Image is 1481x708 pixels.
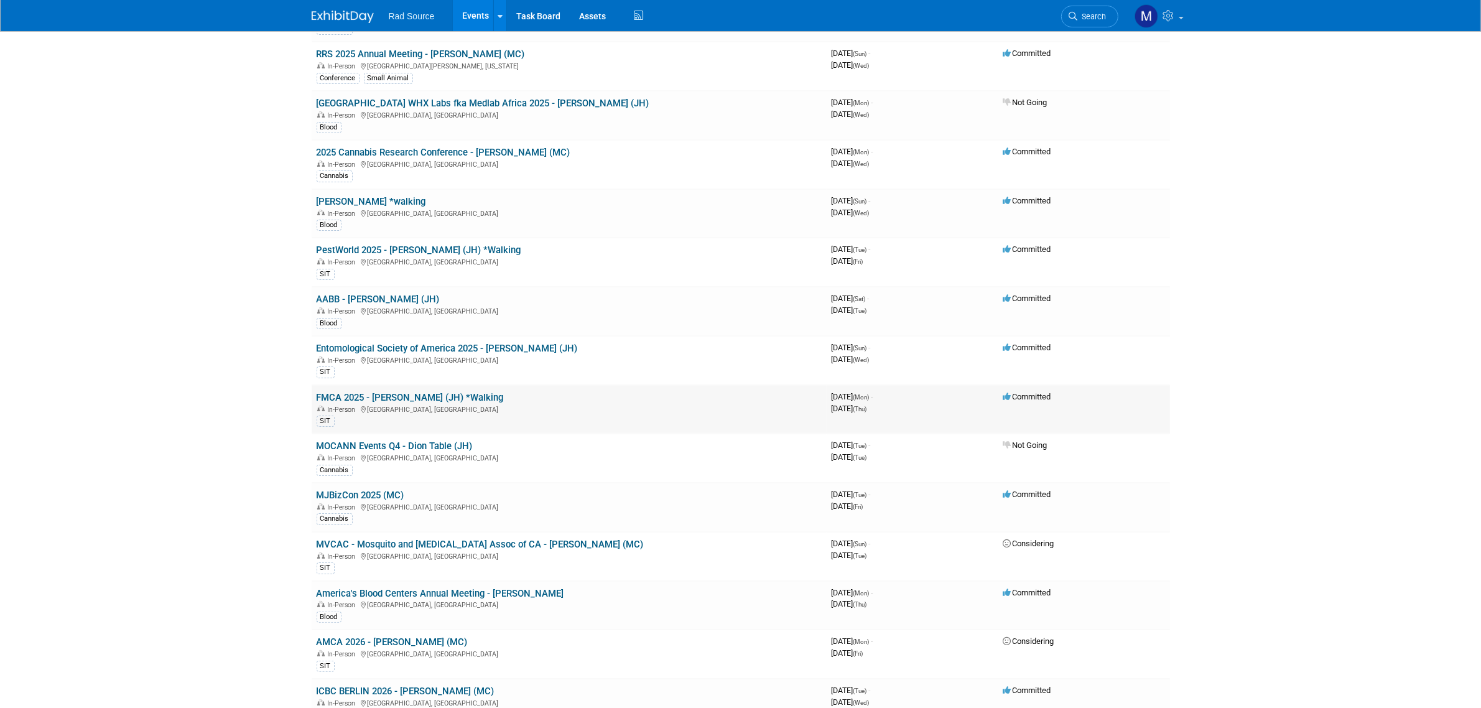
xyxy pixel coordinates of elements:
[317,452,822,462] div: [GEOGRAPHIC_DATA], [GEOGRAPHIC_DATA]
[832,648,863,658] span: [DATE]
[328,258,360,266] span: In-Person
[317,503,325,510] img: In-Person Event
[328,62,360,70] span: In-Person
[869,539,871,548] span: -
[1003,294,1051,303] span: Committed
[868,294,870,303] span: -
[317,406,325,412] img: In-Person Event
[853,100,870,106] span: (Mon)
[317,159,822,169] div: [GEOGRAPHIC_DATA], [GEOGRAPHIC_DATA]
[317,636,468,648] a: AMCA 2026 - [PERSON_NAME] (MC)
[317,562,335,574] div: SIT
[1003,686,1051,695] span: Committed
[317,60,822,70] div: [GEOGRAPHIC_DATA][PERSON_NAME], [US_STATE]
[328,111,360,119] span: In-Person
[317,404,822,414] div: [GEOGRAPHIC_DATA], [GEOGRAPHIC_DATA]
[317,697,822,707] div: [GEOGRAPHIC_DATA], [GEOGRAPHIC_DATA]
[317,111,325,118] img: In-Person Event
[853,50,867,57] span: (Sun)
[1003,539,1054,548] span: Considering
[317,73,360,84] div: Conference
[832,49,871,58] span: [DATE]
[832,490,871,499] span: [DATE]
[853,149,870,156] span: (Mon)
[317,599,822,609] div: [GEOGRAPHIC_DATA], [GEOGRAPHIC_DATA]
[871,147,873,156] span: -
[317,256,822,266] div: [GEOGRAPHIC_DATA], [GEOGRAPHIC_DATA]
[317,343,578,354] a: Entomological Society of America 2025 - [PERSON_NAME] (JH)
[1003,392,1051,401] span: Committed
[853,161,870,167] span: (Wed)
[1003,440,1047,450] span: Not Going
[317,661,335,672] div: SIT
[853,491,867,498] span: (Tue)
[317,699,325,706] img: In-Person Event
[832,539,871,548] span: [DATE]
[832,636,873,646] span: [DATE]
[853,394,870,401] span: (Mon)
[853,638,870,645] span: (Mon)
[832,159,870,168] span: [DATE]
[328,699,360,707] span: In-Person
[853,650,863,657] span: (Fri)
[853,307,867,314] span: (Tue)
[832,343,871,352] span: [DATE]
[832,98,873,107] span: [DATE]
[853,503,863,510] span: (Fri)
[832,588,873,597] span: [DATE]
[317,318,341,329] div: Blood
[832,392,873,401] span: [DATE]
[832,404,867,413] span: [DATE]
[1003,196,1051,205] span: Committed
[317,210,325,216] img: In-Person Event
[317,355,822,365] div: [GEOGRAPHIC_DATA], [GEOGRAPHIC_DATA]
[317,454,325,460] img: In-Person Event
[853,296,866,302] span: (Sat)
[317,245,521,256] a: PestWorld 2025 - [PERSON_NAME] (JH) *Walking
[853,406,867,412] span: (Thu)
[1003,636,1054,646] span: Considering
[869,490,871,499] span: -
[832,196,871,205] span: [DATE]
[853,601,867,608] span: (Thu)
[317,440,473,452] a: MOCANN Events Q4 - Dion Table (JH)
[328,161,360,169] span: In-Person
[832,256,863,266] span: [DATE]
[317,490,404,501] a: MJBizCon 2025 (MC)
[317,294,440,305] a: AABB - [PERSON_NAME] (JH)
[832,686,871,695] span: [DATE]
[832,501,863,511] span: [DATE]
[1003,490,1051,499] span: Committed
[328,552,360,561] span: In-Person
[317,650,325,656] img: In-Person Event
[328,601,360,609] span: In-Person
[853,62,870,69] span: (Wed)
[1135,4,1158,28] img: Melissa Conboy
[832,452,867,462] span: [DATE]
[389,11,435,21] span: Rad Source
[832,551,867,560] span: [DATE]
[832,245,871,254] span: [DATE]
[832,294,870,303] span: [DATE]
[832,208,870,217] span: [DATE]
[869,245,871,254] span: -
[1003,588,1051,597] span: Committed
[317,196,426,207] a: [PERSON_NAME] *walking
[364,73,413,84] div: Small Animal
[317,258,325,264] img: In-Person Event
[317,208,822,218] div: [GEOGRAPHIC_DATA], [GEOGRAPHIC_DATA]
[317,307,325,314] img: In-Person Event
[317,513,353,524] div: Cannabis
[317,49,525,60] a: RRS 2025 Annual Meeting - [PERSON_NAME] (MC)
[317,392,504,403] a: FMCA 2025 - [PERSON_NAME] (JH) *Walking
[853,590,870,597] span: (Mon)
[317,552,325,559] img: In-Person Event
[869,440,871,450] span: -
[328,503,360,511] span: In-Person
[853,699,870,706] span: (Wed)
[871,392,873,401] span: -
[871,636,873,646] span: -
[869,196,871,205] span: -
[317,147,570,158] a: 2025 Cannabis Research Conference - [PERSON_NAME] (MC)
[853,198,867,205] span: (Sun)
